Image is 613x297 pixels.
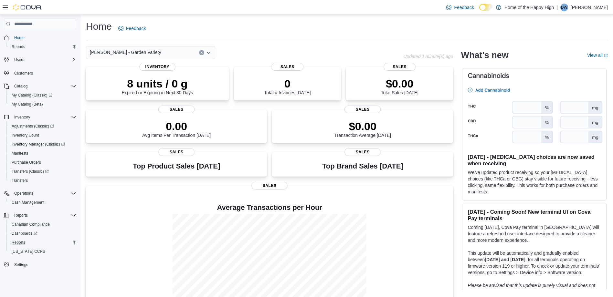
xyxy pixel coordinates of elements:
span: Reports [12,44,25,49]
p: Coming [DATE], Cova Pay terminal in [GEOGRAPHIC_DATA] will feature a refreshed user interface des... [468,224,601,243]
button: Transfers [6,176,79,185]
button: Canadian Compliance [6,220,79,229]
a: My Catalog (Classic) [9,91,55,99]
p: We've updated product receiving so your [MEDICAL_DATA] choices (like THCa or CBG) stay visible fo... [468,169,601,195]
h1: Home [86,20,112,33]
a: Cash Management [9,199,47,206]
a: Transfers [9,177,30,184]
span: Customers [12,69,76,77]
span: Purchase Orders [12,160,41,165]
span: Settings [12,261,76,269]
span: Purchase Orders [9,159,76,166]
a: My Catalog (Classic) [6,91,79,100]
button: Operations [1,189,79,198]
a: Purchase Orders [9,159,44,166]
a: Inventory Manager (Classic) [6,140,79,149]
button: Open list of options [206,50,211,55]
span: Users [12,56,76,64]
button: [US_STATE] CCRS [6,247,79,256]
h3: Top Product Sales [DATE] [133,162,220,170]
button: Reports [6,42,79,51]
h3: [DATE] - [MEDICAL_DATA] choices are now saved when receiving [468,154,601,167]
span: Manifests [9,149,76,157]
span: Dashboards [12,231,37,236]
span: Transfers [9,177,76,184]
span: My Catalog (Classic) [12,93,52,98]
a: Feedback [116,22,148,35]
span: Feedback [126,25,146,32]
button: Cash Management [6,198,79,207]
span: Sales [344,148,381,156]
div: Total # Invoices [DATE] [264,77,311,95]
span: Inventory Manager (Classic) [9,140,76,148]
p: This update will be automatically and gradually enabled between , for all terminals operating on ... [468,250,601,276]
a: Inventory Count [9,131,42,139]
a: Adjustments (Classic) [6,122,79,131]
span: My Catalog (Classic) [9,91,76,99]
button: Operations [12,189,36,197]
button: Reports [12,211,30,219]
p: $0.00 [381,77,418,90]
button: Manifests [6,149,79,158]
a: Canadian Compliance [9,220,52,228]
span: Canadian Compliance [9,220,76,228]
button: Users [1,55,79,64]
span: Catalog [12,82,76,90]
span: Operations [12,189,76,197]
span: Inventory [139,63,175,71]
button: My Catalog (Beta) [6,100,79,109]
span: Transfers (Classic) [9,168,76,175]
p: $0.00 [334,120,391,133]
div: Total Sales [DATE] [381,77,418,95]
span: Users [14,57,24,62]
span: Inventory Manager (Classic) [12,142,65,147]
a: [US_STATE] CCRS [9,248,48,255]
h3: Top Brand Sales [DATE] [322,162,403,170]
button: Customers [1,68,79,77]
span: Canadian Compliance [12,222,50,227]
span: Customers [14,71,33,76]
div: Dane Watson [560,4,568,11]
span: Reports [9,239,76,246]
span: Transfers [12,178,28,183]
span: My Catalog (Beta) [12,102,43,107]
div: Avg Items Per Transaction [DATE] [142,120,211,138]
span: Transfers (Classic) [12,169,49,174]
a: Feedback [444,1,476,14]
a: Transfers (Classic) [6,167,79,176]
span: Settings [14,262,28,267]
p: 0.00 [142,120,211,133]
span: Manifests [12,151,28,156]
span: Feedback [454,4,474,11]
div: Expired or Expiring in Next 30 Days [122,77,193,95]
span: Sales [158,106,195,113]
span: Sales [251,182,288,189]
a: Transfers (Classic) [9,168,51,175]
input: Dark Mode [479,4,493,11]
button: Catalog [1,82,79,91]
button: Settings [1,260,79,269]
button: Purchase Orders [6,158,79,167]
h2: What's new [461,50,508,60]
a: Home [12,34,27,42]
span: Home [12,34,76,42]
span: Adjustments (Classic) [12,124,54,129]
svg: External link [604,54,608,57]
span: Reports [9,43,76,51]
a: Reports [9,239,28,246]
a: Customers [12,69,36,77]
button: Inventory [12,113,33,121]
span: Washington CCRS [9,248,76,255]
button: Home [1,33,79,42]
a: Dashboards [6,229,79,238]
span: Inventory [12,113,76,121]
span: Sales [271,63,303,71]
button: Users [12,56,27,64]
span: Reports [12,240,25,245]
span: Sales [158,148,195,156]
button: Clear input [199,50,204,55]
span: Inventory Count [12,133,39,138]
button: Reports [6,238,79,247]
span: My Catalog (Beta) [9,100,76,108]
a: Inventory Manager (Classic) [9,140,68,148]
